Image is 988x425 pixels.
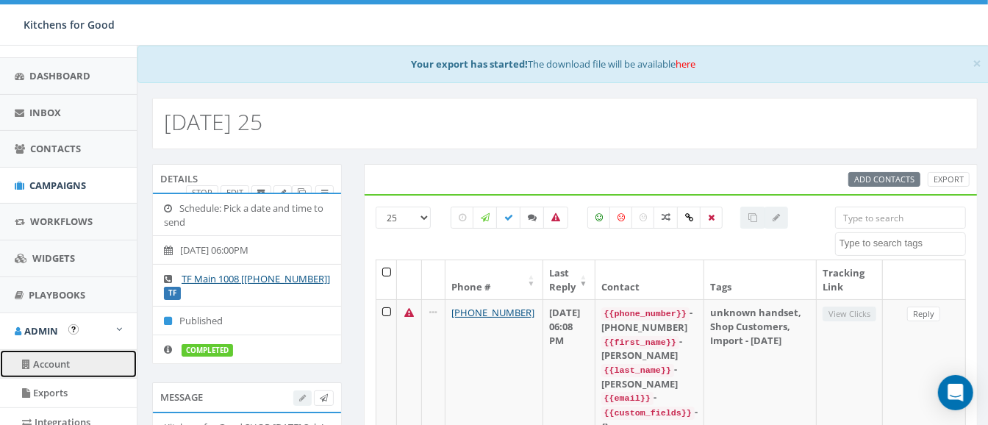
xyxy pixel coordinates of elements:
[29,288,85,301] span: Playbooks
[30,215,93,228] span: Workflows
[153,306,341,335] li: Published
[677,207,701,229] label: Link Clicked
[279,187,286,198] span: Edit Campaign Title
[164,204,179,213] i: Schedule: Pick a date and time to send
[543,207,568,229] label: Bounced
[973,53,981,74] span: ×
[973,56,981,71] button: Close
[164,287,181,300] label: TF
[907,307,940,322] a: Reply
[601,392,654,405] code: {{email}}
[601,336,679,349] code: {{first_name}}
[601,307,690,321] code: {{phone_number}}
[840,237,965,250] textarea: Search
[153,235,341,265] li: [DATE] 06:00PM
[601,362,698,390] div: - [PERSON_NAME]
[182,344,233,357] label: completed
[24,18,115,32] span: Kitchens for Good
[152,382,342,412] div: Message
[182,272,330,285] a: TF Main 1008 [[PHONE_NUMBER]]
[221,185,249,201] a: Edit
[928,172,970,187] a: Export
[29,69,90,82] span: Dashboard
[609,207,633,229] label: Negative
[601,335,698,362] div: - [PERSON_NAME]
[601,364,674,377] code: {{last_name}}
[601,407,695,420] code: {{custom_fields}}
[835,207,966,229] input: Type to search
[257,187,265,198] span: Archive Campaign
[32,251,75,265] span: Widgets
[676,57,695,71] a: here
[411,57,528,71] b: Your export has started!
[595,260,704,299] th: Contact
[164,110,262,134] h2: [DATE] 25
[520,207,545,229] label: Replied
[631,207,655,229] label: Neutral
[186,185,218,201] a: Stop
[164,316,179,326] i: Published
[587,207,611,229] label: Positive
[451,207,474,229] label: Pending
[543,260,595,299] th: Last Reply: activate to sort column ascending
[601,390,698,405] div: -
[320,392,328,403] span: Send Test Message
[30,142,81,155] span: Contacts
[29,179,86,192] span: Campaigns
[654,207,679,229] label: Mixed
[445,260,543,299] th: Phone #: activate to sort column ascending
[700,207,723,229] label: Removed
[153,194,341,236] li: Schedule: Pick a date and time to send
[68,324,79,335] button: Open In-App Guide
[704,260,817,299] th: Tags
[817,260,883,299] th: Tracking Link
[601,306,698,334] div: - [PHONE_NUMBER]
[451,306,534,319] a: [PHONE_NUMBER]
[321,187,328,198] span: View Campaign Delivery Statistics
[29,106,61,119] span: Inbox
[298,187,306,198] span: Clone Campaign
[473,207,498,229] label: Sending
[496,207,521,229] label: Delivered
[152,164,342,193] div: Details
[24,324,58,337] span: Admin
[938,375,973,410] div: Open Intercom Messenger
